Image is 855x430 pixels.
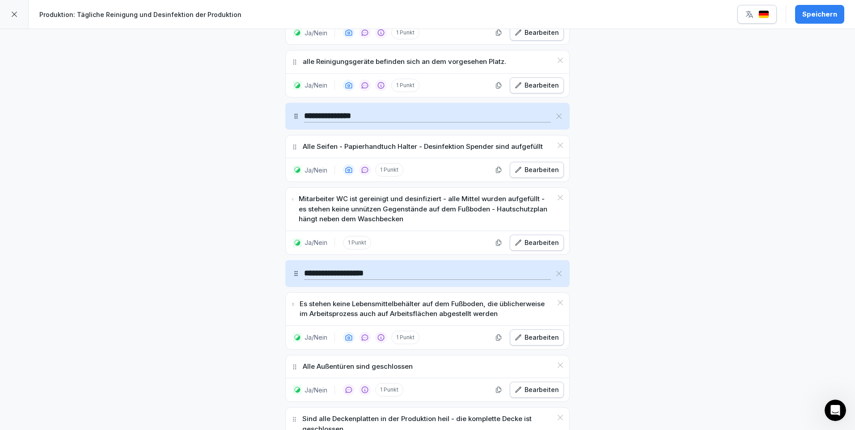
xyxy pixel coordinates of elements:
[391,79,419,92] p: 1 Punkt
[28,293,35,300] button: GIF-Auswahl
[14,172,85,188] b: [EMAIL_ADDRESS][DOMAIN_NAME]
[375,383,403,396] p: 1 Punkt
[305,333,327,342] p: Ja/Nein
[14,218,64,223] div: Operator • Vor 4m
[305,238,327,247] p: Ja/Nein
[510,25,564,41] button: Bearbeiten
[157,4,173,20] div: Schließen
[7,148,147,216] div: Antworten erhältst du hier und per E-Mail:✉️[EMAIL_ADDRESS][DOMAIN_NAME]Unsere übliche Reaktionsz...
[6,4,23,21] button: go back
[515,333,559,342] div: Bearbeiten
[43,11,136,20] p: Das Team kann ebenfalls helfen
[32,51,172,141] div: Moin zusammen - eine Frage : in meinem Audit: Checkliste 3.5.2 Store werden die Sektionen immer a...
[515,28,559,38] div: Bearbeiten
[515,385,559,395] div: Bearbeiten
[39,57,165,135] div: Moin zusammen - eine Frage : in meinem Audit: Checkliste 3.5.2 Store werden die Sektionen immer a...
[14,153,140,188] div: Antworten erhältst du hier und per E-Mail: ✉️
[758,10,769,19] img: de.svg
[25,5,40,19] img: Profile image for Operator
[8,274,171,289] textarea: Nachricht senden...
[510,77,564,93] button: Bearbeiten
[510,162,564,178] button: Bearbeiten
[305,80,327,90] p: Ja/Nein
[140,4,157,21] button: Home
[57,293,64,300] button: Start recording
[391,26,419,39] p: 1 Punkt
[43,4,75,11] h1: Operator
[305,165,327,175] p: Ja/Nein
[300,299,552,319] p: Es stehen keine Lebensmittelbehälter auf dem Fußboden, die üblicherweise im Arbeitsprozess auch a...
[42,293,50,300] button: Anhang hochladen
[391,331,419,344] p: 1 Punkt
[375,163,403,177] p: 1 Punkt
[515,238,559,248] div: Bearbeiten
[515,80,559,90] div: Bearbeiten
[305,385,327,395] p: Ja/Nein
[825,400,846,421] iframe: Intercom live chat
[7,148,172,236] div: Operator sagt…
[14,293,21,300] button: Emoji-Auswahl
[510,382,564,398] button: Bearbeiten
[343,236,371,249] p: 1 Punkt
[14,193,140,211] div: Unsere übliche Reaktionszeit 🕒
[303,57,506,67] p: alle Reinigungsgeräte befinden sich an dem vorgesehen Platz.
[802,9,837,19] div: Speichern
[305,28,327,38] p: Ja/Nein
[303,142,543,152] p: Alle Seifen - Papierhandtuch Halter - Desinfektion Spender sind aufgefüllt
[22,202,82,209] b: Ein paar Minuten
[795,5,844,24] button: Speichern
[299,194,552,224] p: Mitarbeiter WC ist gereinigt und desinfiziert - alle Mittel wurden aufgefüllt - es stehen keine u...
[510,235,564,251] button: Bearbeiten
[39,10,241,19] p: Produktion: Tägliche Reinigung und Desinfektion der Produktion
[303,362,413,372] p: Alle Außentüren sind geschlossen
[153,289,168,304] button: Sende eine Nachricht…
[515,165,559,175] div: Bearbeiten
[7,51,172,148] div: Heiko sagt…
[510,329,564,346] button: Bearbeiten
